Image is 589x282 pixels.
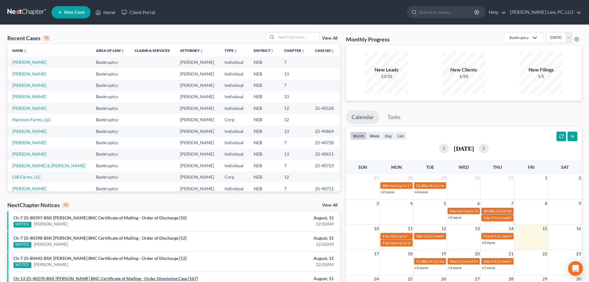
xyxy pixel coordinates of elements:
[91,183,130,194] td: Bankruptcy
[486,7,506,18] a: Help
[175,68,219,79] td: [PERSON_NAME]
[220,114,249,125] td: Corp
[578,200,582,207] span: 9
[249,137,279,148] td: NEB
[249,56,279,68] td: NEB
[301,49,305,53] i: unfold_more
[483,209,495,213] span: 10:30a
[12,140,46,145] a: [PERSON_NAME]
[568,261,583,276] div: Open Intercom Messenger
[121,49,125,53] i: unfold_more
[13,235,187,241] a: Ch-7 25-80398-BSK [PERSON_NAME] BNC Certificate of Mailing - Order of Discharge [12]
[12,129,46,134] a: [PERSON_NAME]
[254,48,274,53] a: Districtunfold_more
[7,201,69,209] div: NextChapter Notices
[13,276,198,281] a: Ch-13 25-40270-BSK [PERSON_NAME] BNC Certificate of Mailing - Order Dismissing Case [167]
[474,174,480,182] span: 30
[365,66,408,73] div: New Leads
[249,79,279,91] td: NEB
[276,33,319,41] input: Search by name...
[13,256,187,261] a: Ch-7 25-80442-BSK [PERSON_NAME] BNC Certificate of Mailing - Order of Discharge [12]
[12,71,46,76] a: [PERSON_NAME]
[91,79,130,91] td: Bankruptcy
[12,163,85,168] a: [PERSON_NAME] & [PERSON_NAME]
[34,221,68,227] a: [PERSON_NAME]
[91,68,130,79] td: Bankruptcy
[315,48,335,53] a: Case Nounfold_more
[231,276,334,282] div: August, 15
[279,56,310,68] td: 7
[508,174,514,182] span: 31
[449,209,456,213] span: 10a
[279,126,310,137] td: 13
[220,172,249,183] td: Corp
[395,132,406,140] button: list
[175,56,219,68] td: [PERSON_NAME]
[382,241,388,245] span: 11a
[322,203,337,207] a: View All
[407,225,413,232] span: 11
[508,250,514,257] span: 21
[382,183,388,188] span: 10a
[12,48,27,53] a: Nameunfold_more
[382,110,406,124] a: Tasks
[175,160,219,171] td: [PERSON_NAME]
[175,172,219,183] td: [PERSON_NAME]
[373,250,379,257] span: 17
[477,200,480,207] span: 6
[346,110,379,124] a: Calendar
[175,183,219,194] td: [PERSON_NAME]
[474,250,480,257] span: 20
[279,183,310,194] td: 7
[483,234,489,238] span: 11a
[441,250,447,257] span: 19
[12,151,46,156] a: [PERSON_NAME]
[175,91,219,102] td: [PERSON_NAME]
[441,174,447,182] span: 29
[96,48,125,53] a: Area of Lawunfold_more
[414,265,428,270] a: +2 more
[91,137,130,148] td: Bankruptcy
[493,164,502,170] span: Thu
[220,56,249,68] td: Individual
[279,68,310,79] td: 13
[220,79,249,91] td: Individual
[12,174,41,180] a: LSR Farms, LLC
[175,137,219,148] td: [PERSON_NAME]
[442,66,485,73] div: New Clients
[175,149,219,160] td: [PERSON_NAME]
[544,200,548,207] span: 8
[91,102,130,114] td: Bankruptcy
[220,68,249,79] td: Individual
[416,259,427,264] span: 11:30a
[449,259,456,264] span: 10a
[490,259,549,264] span: 341(a) meeting for [PERSON_NAME]
[322,36,337,41] a: View All
[389,183,437,188] span: Hearing for [PERSON_NAME]
[490,215,549,220] span: 341(a) meeting for [PERSON_NAME]
[249,160,279,171] td: NEB
[130,44,175,56] th: Claims & Services
[279,149,310,160] td: 13
[12,94,46,99] a: [PERSON_NAME]
[91,172,130,183] td: Bankruptcy
[231,215,334,221] div: August, 15
[62,202,69,208] div: 10
[310,137,340,148] td: 25-40728
[231,261,334,268] div: 12:02AM
[482,265,495,270] a: +5 more
[416,183,427,188] span: 11:30a
[12,83,46,88] a: [PERSON_NAME]
[7,34,50,42] div: Recent Cases
[249,68,279,79] td: NEB
[510,35,529,40] div: Bankruptcy
[279,160,310,171] td: 7
[279,114,310,125] td: 12
[249,183,279,194] td: NEB
[34,261,68,268] a: [PERSON_NAME]
[346,36,390,43] h3: Monthly Progress
[270,49,274,53] i: unfold_more
[231,221,334,227] div: 12:02AM
[284,48,305,53] a: Chapterunfold_more
[561,164,569,170] span: Sat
